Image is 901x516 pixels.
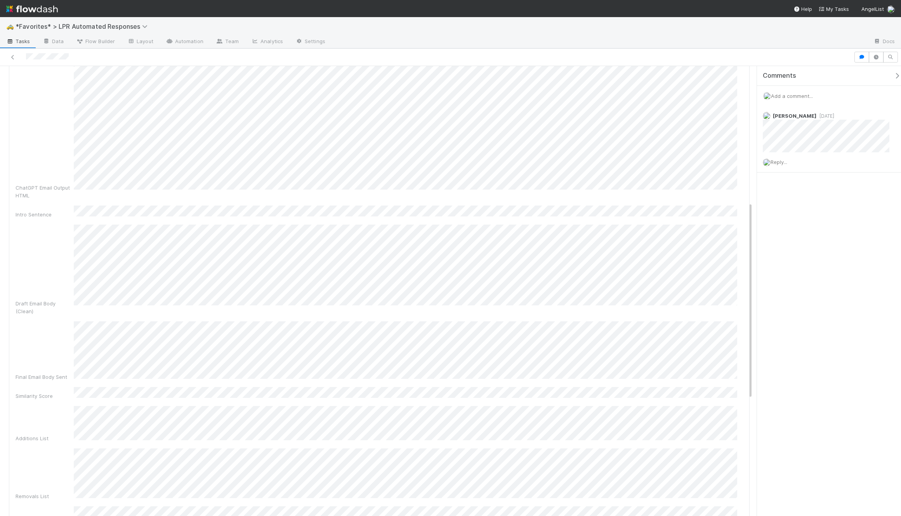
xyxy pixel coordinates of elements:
span: Comments [763,72,796,80]
span: 🚕 [6,23,14,30]
div: Draft Email Body (Clean) [16,300,74,315]
a: Flow Builder [70,36,121,48]
a: Analytics [245,36,289,48]
span: [PERSON_NAME] [773,113,816,119]
a: Automation [160,36,210,48]
span: *Favorites* > LPR Automated Responses [16,23,151,30]
div: Removals List [16,492,74,500]
img: logo-inverted-e16ddd16eac7371096b0.svg [6,2,58,16]
div: Intro Sentence [16,211,74,218]
img: avatar_218ae7b5-dcd5-4ccc-b5d5-7cc00ae2934f.png [763,92,771,100]
div: Additions List [16,434,74,442]
span: Reply... [771,159,787,165]
a: Docs [867,36,901,48]
span: Tasks [6,37,30,45]
a: Data [36,36,70,48]
span: Add a comment... [771,93,813,99]
a: Settings [289,36,332,48]
img: avatar_26a72cff-d2f6-445f-be4d-79d164590882.png [763,112,771,120]
div: Help [793,5,812,13]
img: avatar_218ae7b5-dcd5-4ccc-b5d5-7cc00ae2934f.png [763,159,771,166]
span: [DATE] [816,113,834,119]
a: Team [210,36,245,48]
a: My Tasks [818,5,849,13]
span: AngelList [861,6,884,12]
div: Similarity Score [16,392,74,400]
a: Layout [121,36,160,48]
span: Flow Builder [76,37,115,45]
div: Final Email Body Sent [16,373,74,381]
img: avatar_218ae7b5-dcd5-4ccc-b5d5-7cc00ae2934f.png [887,5,895,13]
span: My Tasks [818,6,849,12]
div: ChatGPT Email Output HTML [16,184,74,199]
